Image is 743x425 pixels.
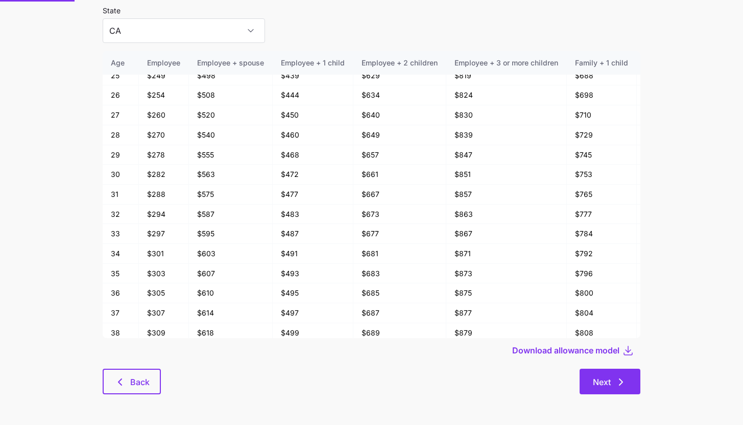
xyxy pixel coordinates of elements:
[273,205,353,225] td: $483
[273,303,353,323] td: $497
[446,105,567,125] td: $830
[147,57,180,69] div: Employee
[103,224,139,244] td: 33
[103,283,139,303] td: 36
[353,165,446,185] td: $661
[273,125,353,145] td: $460
[273,66,353,86] td: $439
[353,105,446,125] td: $640
[139,165,189,185] td: $282
[637,244,719,264] td: $982
[446,125,567,145] td: $839
[446,323,567,343] td: $879
[189,85,273,105] td: $508
[567,224,637,244] td: $784
[139,244,189,264] td: $301
[103,244,139,264] td: 34
[103,145,139,165] td: 29
[103,5,121,16] label: State
[273,264,353,284] td: $493
[446,185,567,205] td: $857
[353,244,446,264] td: $681
[567,185,637,205] td: $765
[567,125,637,145] td: $729
[189,323,273,343] td: $618
[353,205,446,225] td: $673
[189,165,273,185] td: $563
[512,344,619,356] span: Download allowance model
[103,205,139,225] td: 32
[637,205,719,225] td: $967
[637,125,719,145] td: $919
[362,57,438,69] div: Employee + 2 children
[637,165,719,185] td: $943
[567,145,637,165] td: $745
[637,145,719,165] td: $935
[446,145,567,165] td: $847
[446,264,567,284] td: $873
[139,145,189,165] td: $278
[353,125,446,145] td: $649
[189,205,273,225] td: $587
[103,125,139,145] td: 28
[567,303,637,323] td: $804
[353,303,446,323] td: $687
[580,369,640,394] button: Next
[130,376,150,388] span: Back
[273,145,353,165] td: $468
[273,323,353,343] td: $499
[353,264,446,284] td: $683
[567,66,637,86] td: $688
[103,85,139,105] td: 26
[353,224,446,244] td: $677
[197,57,264,69] div: Employee + spouse
[103,185,139,205] td: 31
[637,224,719,244] td: $974
[353,66,446,86] td: $629
[273,244,353,264] td: $491
[103,18,265,43] input: Select a state
[139,323,189,343] td: $309
[567,244,637,264] td: $792
[273,185,353,205] td: $477
[103,66,139,86] td: 25
[273,165,353,185] td: $472
[139,303,189,323] td: $307
[567,85,637,105] td: $698
[637,66,719,86] td: $878
[139,85,189,105] td: $254
[273,85,353,105] td: $444
[353,185,446,205] td: $667
[103,105,139,125] td: 27
[446,205,567,225] td: $863
[353,85,446,105] td: $634
[189,145,273,165] td: $555
[281,57,345,69] div: Employee + 1 child
[103,165,139,185] td: 30
[103,369,161,394] button: Back
[353,283,446,303] td: $685
[103,323,139,343] td: 38
[567,264,637,284] td: $796
[139,185,189,205] td: $288
[567,205,637,225] td: $777
[446,244,567,264] td: $871
[189,105,273,125] td: $520
[446,303,567,323] td: $877
[273,105,353,125] td: $450
[637,85,719,105] td: $888
[189,66,273,86] td: $498
[593,376,611,388] span: Next
[637,283,719,303] td: $990
[567,105,637,125] td: $710
[139,264,189,284] td: $303
[139,283,189,303] td: $305
[567,323,637,343] td: $808
[446,66,567,86] td: $819
[139,205,189,225] td: $294
[103,264,139,284] td: 35
[446,165,567,185] td: $851
[139,125,189,145] td: $270
[273,224,353,244] td: $487
[139,105,189,125] td: $260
